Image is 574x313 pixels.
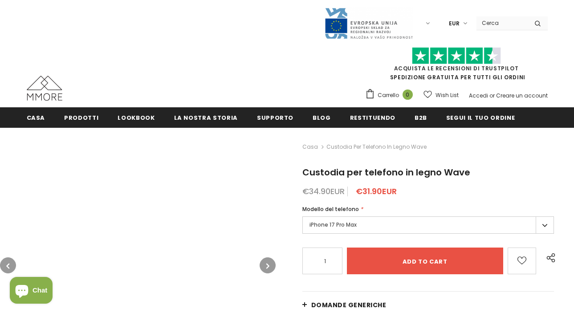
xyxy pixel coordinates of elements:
span: Segui il tuo ordine [446,114,515,122]
span: Casa [27,114,45,122]
a: La nostra storia [174,107,238,127]
a: Segui il tuo ordine [446,107,515,127]
span: €34.90EUR [302,186,345,197]
img: Casi MMORE [27,76,62,101]
a: Javni Razpis [324,19,413,27]
a: Restituendo [350,107,395,127]
a: Prodotti [64,107,98,127]
img: Javni Razpis [324,7,413,40]
a: supporto [257,107,293,127]
input: Search Site [476,16,528,29]
a: Accedi [469,92,488,99]
img: Fidati di Pilot Stars [412,47,501,65]
span: 0 [403,89,413,100]
span: Custodia per telefono in legno Wave [302,166,470,179]
span: Prodotti [64,114,98,122]
a: Carrello 0 [365,89,417,102]
span: Modello del telefono [302,205,359,213]
span: or [489,92,495,99]
span: Domande generiche [311,301,387,309]
a: Wish List [423,87,459,103]
label: iPhone 17 Pro Max [302,216,554,234]
a: B2B [415,107,427,127]
a: Blog [313,107,331,127]
span: Lookbook [118,114,155,122]
a: Casa [302,142,318,152]
span: La nostra storia [174,114,238,122]
span: Wish List [436,91,459,100]
span: B2B [415,114,427,122]
span: supporto [257,114,293,122]
inbox-online-store-chat: Shopify online store chat [7,277,55,306]
a: Lookbook [118,107,155,127]
a: Casa [27,107,45,127]
input: Add to cart [347,248,503,274]
span: Custodia per telefono in legno Wave [326,142,427,152]
span: Carrello [378,91,399,100]
a: Acquista le recensioni di TrustPilot [394,65,519,72]
span: €31.90EUR [356,186,397,197]
span: Restituendo [350,114,395,122]
span: Blog [313,114,331,122]
span: SPEDIZIONE GRATUITA PER TUTTI GLI ORDINI [365,51,548,81]
span: EUR [449,19,460,28]
a: Creare un account [496,92,548,99]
